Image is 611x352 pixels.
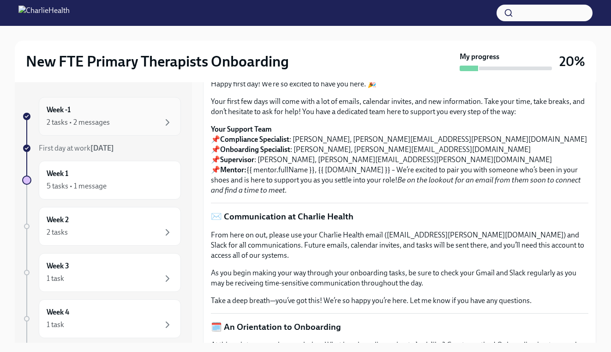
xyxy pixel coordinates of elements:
div: 2 tasks [47,227,68,237]
p: Your first few days will come with a lot of emails, calendar invites, and new information. Take y... [211,97,588,117]
h6: Week 2 [47,215,69,225]
strong: Onboarding Specialist [220,145,290,154]
p: Take a deep breath—you’ve got this! We’re so happy you’re here. Let me know if you have any quest... [211,296,588,306]
p: ✉️ Communication at Charlie Health [211,211,588,223]
img: CharlieHealth [18,6,70,20]
a: First day at work[DATE] [22,143,181,153]
strong: [DATE] [90,144,114,152]
h2: New FTE Primary Therapists Onboarding [26,52,289,71]
strong: Compliance Specialist [220,135,289,144]
p: As you begin making your way through your onboarding tasks, be sure to check your Gmail and Slack... [211,268,588,288]
div: 5 tasks • 1 message [47,181,107,191]
h3: 20% [559,53,585,70]
p: 📌 : [PERSON_NAME], [PERSON_NAME][EMAIL_ADDRESS][PERSON_NAME][DOMAIN_NAME] 📌 : [PERSON_NAME], [PER... [211,124,588,195]
h6: Week 4 [47,307,69,317]
h6: Week -1 [47,105,71,115]
a: Week 15 tasks • 1 message [22,161,181,200]
strong: Mentor: [220,165,246,174]
p: Happy first day! We’re so excited to have you here. 🎉 [211,79,588,89]
div: 2 tasks • 2 messages [47,117,110,127]
a: Week 31 task [22,253,181,292]
div: 1 task [47,273,64,284]
a: Week 41 task [22,299,181,338]
a: Week 22 tasks [22,207,181,246]
div: 1 task [47,320,64,330]
h6: Week 3 [47,261,69,271]
p: From here on out, please use your Charlie Health email ([EMAIL_ADDRESS][PERSON_NAME][DOMAIN_NAME]... [211,230,588,261]
strong: My progress [460,52,499,62]
span: First day at work [39,144,114,152]
strong: Your Support Team [211,125,272,134]
strong: Supervisor [220,155,254,164]
h6: Week 1 [47,169,68,179]
p: 🗓️ An Orientation to Onboarding [211,321,588,333]
a: Week -12 tasks • 2 messages [22,97,181,136]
